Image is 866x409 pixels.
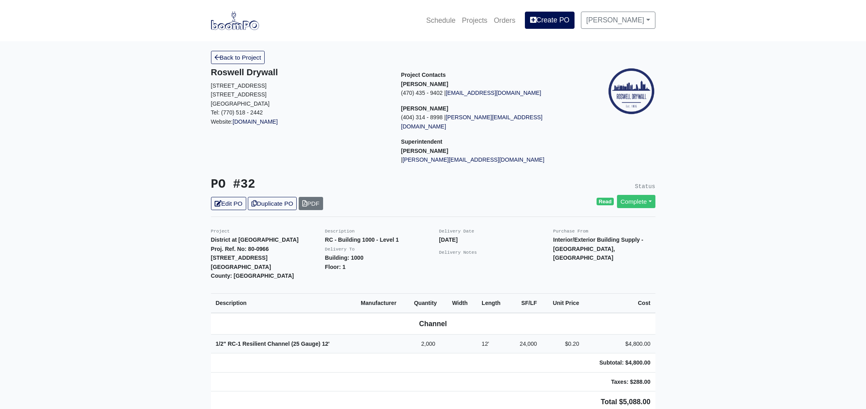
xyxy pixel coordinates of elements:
strong: County: [GEOGRAPHIC_DATA] [211,273,294,279]
p: Interior/Exterior Building Supply - [GEOGRAPHIC_DATA], [GEOGRAPHIC_DATA] [553,235,655,263]
h5: Roswell Drywall [211,67,389,78]
strong: RC - Building 1000 - Level 1 [325,237,399,243]
small: Delivery To [325,247,355,252]
p: Tel: (770) 518 - 2442 [211,108,389,117]
th: SF/LF [510,293,542,313]
a: [EMAIL_ADDRESS][DOMAIN_NAME] [446,90,541,96]
p: (404) 314 - 8998 | [401,113,579,131]
strong: Building: 1000 [325,255,364,261]
td: $4,800.00 [584,334,655,353]
strong: [PERSON_NAME] [401,148,448,154]
td: $0.20 [542,334,584,353]
strong: 1/2" RC-1 Resilient Channel (25 Gauge) [216,341,330,347]
th: Length [477,293,510,313]
th: Unit Price [542,293,584,313]
div: Website: [211,67,389,126]
strong: [GEOGRAPHIC_DATA] [211,264,271,270]
p: [GEOGRAPHIC_DATA] [211,99,389,108]
strong: Proj. Ref. No: 80-0966 [211,246,269,252]
td: Taxes: $288.00 [584,372,655,391]
small: Delivery Date [439,229,474,234]
a: Complete [617,195,655,208]
th: Width [447,293,477,313]
a: Projects [459,12,491,29]
p: (470) 435 - 9402 | [401,88,579,98]
a: [PERSON_NAME][EMAIL_ADDRESS][DOMAIN_NAME] [402,156,544,163]
a: [DOMAIN_NAME] [233,118,278,125]
a: [PERSON_NAME] [581,12,655,28]
h3: PO #32 [211,177,427,192]
th: Description [211,293,356,313]
a: [PERSON_NAME][EMAIL_ADDRESS][DOMAIN_NAME] [401,114,543,130]
small: Delivery Notes [439,250,477,255]
a: Orders [490,12,518,29]
a: Schedule [423,12,458,29]
td: 24,000 [510,334,542,353]
span: Project Contacts [401,72,446,78]
small: Description [325,229,355,234]
a: Back to Project [211,51,265,64]
td: 2,000 [409,334,447,353]
th: Manufacturer [356,293,409,313]
small: Purchase From [553,229,589,234]
span: Superintendent [401,138,442,145]
p: [STREET_ADDRESS] [211,81,389,90]
strong: [DATE] [439,237,458,243]
small: Status [635,183,655,190]
span: 12' [482,341,489,347]
p: | [401,155,579,164]
strong: [PERSON_NAME] [401,81,448,87]
a: Create PO [525,12,575,28]
span: Read [597,198,614,206]
strong: [STREET_ADDRESS] [211,255,268,261]
th: Cost [584,293,655,313]
b: Channel [419,320,447,328]
span: 12' [322,341,330,347]
strong: [PERSON_NAME] [401,105,448,112]
a: Edit PO [211,197,246,210]
strong: District at [GEOGRAPHIC_DATA] [211,237,299,243]
a: Duplicate PO [248,197,297,210]
strong: Floor: 1 [325,264,346,270]
th: Quantity [409,293,447,313]
small: Project [211,229,230,234]
td: Subtotal: $4,800.00 [584,353,655,373]
p: [STREET_ADDRESS] [211,90,389,99]
a: PDF [299,197,323,210]
img: boomPO [211,11,259,30]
